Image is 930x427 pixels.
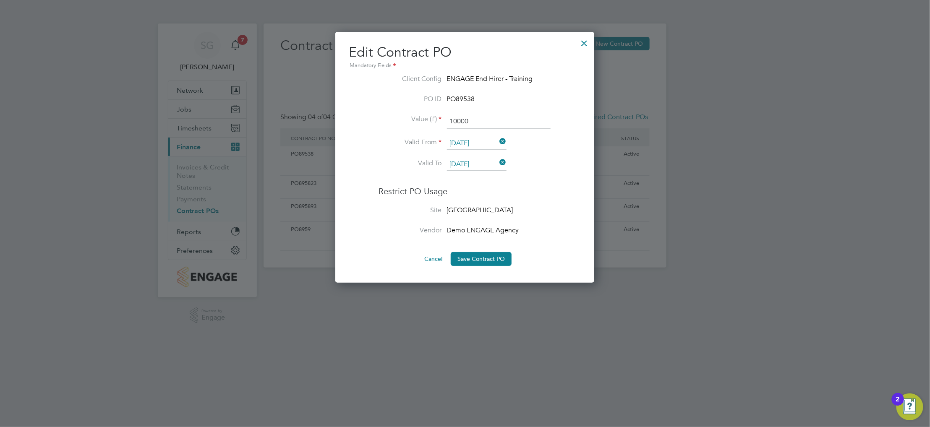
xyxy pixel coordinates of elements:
[447,94,475,106] span: PO89538
[418,252,449,266] button: Cancel
[379,94,442,104] label: PO ID
[447,205,513,217] span: [GEOGRAPHIC_DATA]
[896,393,923,420] button: Open Resource Center, 2 new notifications
[379,225,442,235] label: Vendor
[379,205,442,215] label: Site
[451,252,512,266] button: Save Contract PO
[447,74,533,86] span: ENGAGE End Hirer - Training
[379,114,442,128] label: Value (£)
[349,44,581,70] h2: Edit Contract PO
[349,61,581,70] div: Mandatory Fields
[896,399,900,410] div: 2
[447,137,507,150] input: Select one
[379,74,442,84] label: Client Config
[447,225,519,237] span: Demo ENGAGE Agency
[379,158,442,169] label: Valid To
[379,186,551,197] h3: Restrict PO Usage
[447,158,507,171] input: Select one
[379,137,442,148] label: Valid From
